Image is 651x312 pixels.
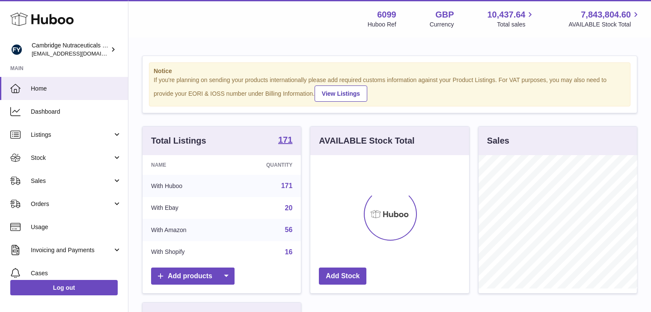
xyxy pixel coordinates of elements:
td: With Amazon [143,219,229,241]
strong: 171 [278,135,292,144]
span: Home [31,85,122,93]
div: If you're planning on sending your products internationally please add required customs informati... [154,76,626,102]
h3: Sales [487,135,509,147]
a: Add products [151,268,235,285]
th: Name [143,155,229,175]
a: Add Stock [319,268,366,285]
span: Dashboard [31,108,122,116]
h3: Total Listings [151,135,206,147]
h3: AVAILABLE Stock Total [319,135,414,147]
span: Invoicing and Payments [31,246,113,254]
a: 7,843,804.60 AVAILABLE Stock Total [568,9,641,29]
td: With Ebay [143,197,229,219]
span: Usage [31,223,122,231]
a: View Listings [315,85,367,102]
strong: Notice [154,67,626,75]
a: 16 [285,248,293,256]
span: Cases [31,269,122,277]
div: Cambridge Nutraceuticals Ltd [32,41,109,58]
span: Listings [31,131,113,139]
span: Stock [31,154,113,162]
span: Sales [31,177,113,185]
div: Currency [430,21,454,29]
a: Log out [10,280,118,295]
span: 7,843,804.60 [581,9,631,21]
td: With Huboo [143,175,229,197]
span: Total sales [497,21,535,29]
span: Orders [31,200,113,208]
td: With Shopify [143,241,229,263]
span: [EMAIL_ADDRESS][DOMAIN_NAME] [32,50,126,57]
div: Huboo Ref [368,21,396,29]
span: 10,437.64 [487,9,525,21]
a: 56 [285,226,293,233]
a: 171 [278,135,292,146]
a: 20 [285,204,293,212]
th: Quantity [229,155,301,175]
strong: 6099 [377,9,396,21]
a: 10,437.64 Total sales [487,9,535,29]
img: internalAdmin-6099@internal.huboo.com [10,43,23,56]
strong: GBP [435,9,454,21]
a: 171 [281,182,293,189]
span: AVAILABLE Stock Total [568,21,641,29]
